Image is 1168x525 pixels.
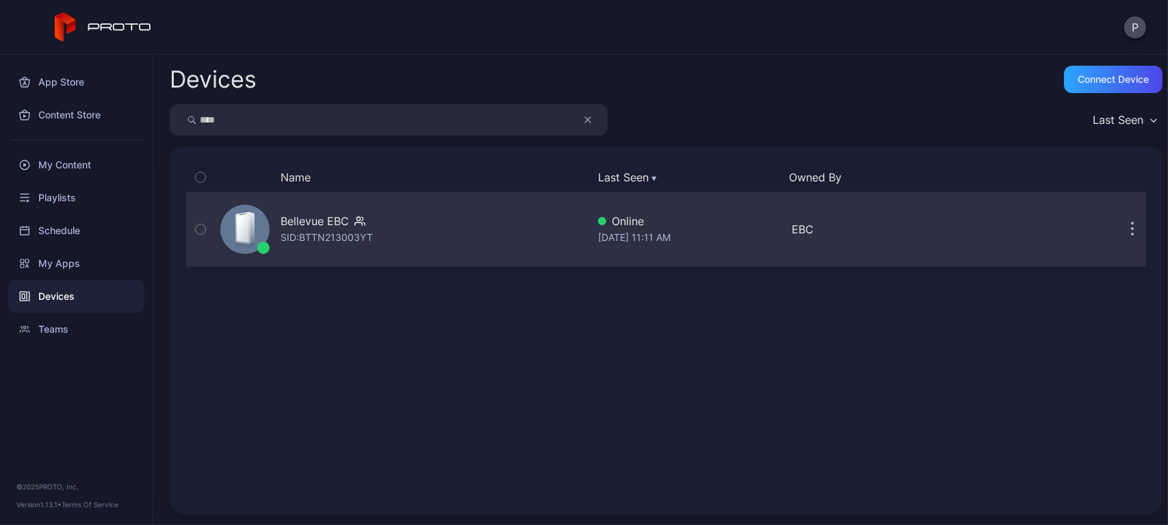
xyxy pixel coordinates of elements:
a: Terms Of Service [62,500,118,509]
div: Update Device [979,169,1102,185]
button: P [1124,16,1146,38]
h2: Devices [170,67,257,92]
a: My Apps [8,247,144,280]
div: [DATE] 11:11 AM [598,229,780,246]
span: Version 1.13.1 • [16,500,62,509]
div: SID: BTTN213003YT [281,229,373,246]
a: Content Store [8,99,144,131]
div: Options [1119,169,1146,185]
a: My Content [8,149,144,181]
a: Devices [8,280,144,313]
button: Connect device [1064,66,1163,93]
button: Last Seen [598,169,777,185]
div: Online [598,213,780,229]
a: Teams [8,313,144,346]
div: EBC [792,221,974,238]
div: Connect device [1078,74,1149,85]
button: Owned By [789,169,968,185]
a: Schedule [8,214,144,247]
a: Playlists [8,181,144,214]
div: Last Seen [1093,113,1143,127]
div: © 2025 PROTO, Inc. [16,481,136,492]
button: Name [281,169,311,185]
button: Last Seen [1086,104,1163,136]
div: Bellevue EBC [281,213,349,229]
a: App Store [8,66,144,99]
